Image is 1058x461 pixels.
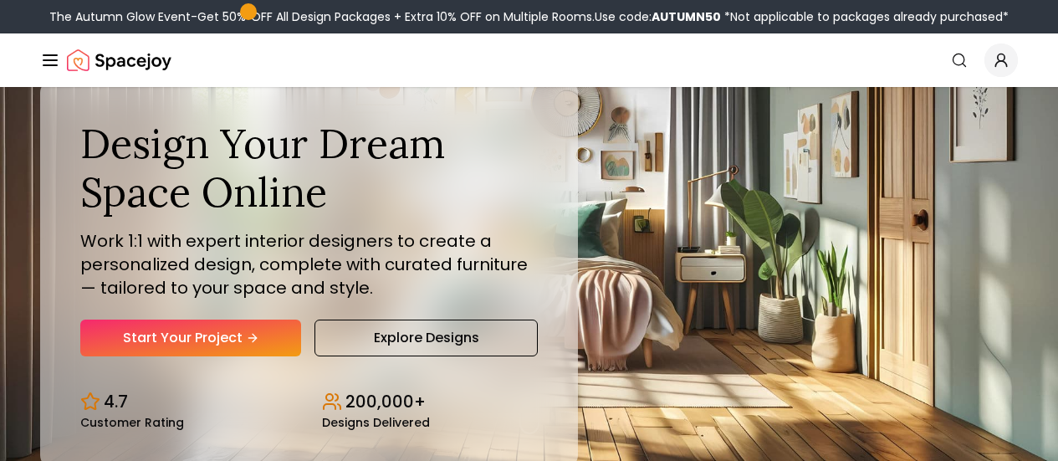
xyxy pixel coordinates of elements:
[49,8,1009,25] div: The Autumn Glow Event-Get 50% OFF All Design Packages + Extra 10% OFF on Multiple Rooms.
[595,8,721,25] span: Use code:
[104,390,128,413] p: 4.7
[652,8,721,25] b: AUTUMN50
[80,376,538,428] div: Design stats
[80,320,301,356] a: Start Your Project
[67,44,171,77] img: Spacejoy Logo
[80,120,538,216] h1: Design Your Dream Space Online
[80,229,538,300] p: Work 1:1 with expert interior designers to create a personalized design, complete with curated fu...
[345,390,426,413] p: 200,000+
[67,44,171,77] a: Spacejoy
[40,33,1018,87] nav: Global
[322,417,430,428] small: Designs Delivered
[314,320,537,356] a: Explore Designs
[721,8,1009,25] span: *Not applicable to packages already purchased*
[80,417,184,428] small: Customer Rating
